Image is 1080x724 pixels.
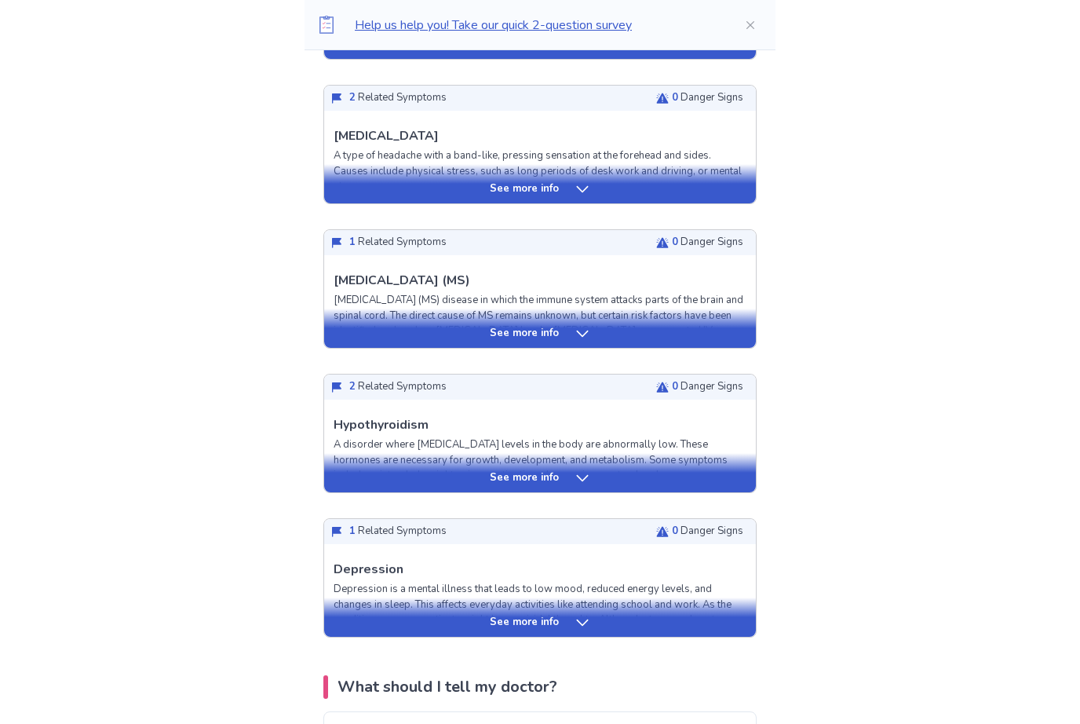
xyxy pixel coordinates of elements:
[349,525,356,539] span: 1
[334,438,746,530] p: A disorder where [MEDICAL_DATA] levels in the body are abnormally low. These hormones are necessa...
[349,236,447,251] p: Related Symptoms
[490,182,559,198] p: See more info
[349,380,356,394] span: 2
[349,236,356,250] span: 1
[349,91,356,105] span: 2
[672,236,678,250] span: 0
[349,525,447,540] p: Related Symptoms
[334,272,470,291] p: [MEDICAL_DATA] (MS)
[672,525,743,540] p: Danger Signs
[337,676,557,700] p: What should I tell my doctor?
[349,91,447,107] p: Related Symptoms
[334,294,746,416] p: [MEDICAL_DATA] (MS) disease in which the immune system attacks parts of the brain and spinal cord...
[490,327,559,342] p: See more info
[672,236,743,251] p: Danger Signs
[349,380,447,396] p: Related Symptoms
[672,380,743,396] p: Danger Signs
[334,583,746,660] p: Depression is a mental illness that leads to low mood, reduced energy levels, and changes in slee...
[490,616,559,631] p: See more info
[334,416,429,435] p: Hypothyroidism
[672,525,678,539] span: 0
[334,127,439,146] p: [MEDICAL_DATA]
[334,149,746,196] p: A type of headache with a band-like, pressing sensation at the forehead and sides. Causes include...
[672,91,678,105] span: 0
[672,380,678,394] span: 0
[355,16,719,35] p: Help us help you! Take our quick 2-question survey
[490,471,559,487] p: See more info
[334,561,403,580] p: Depression
[672,91,743,107] p: Danger Signs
